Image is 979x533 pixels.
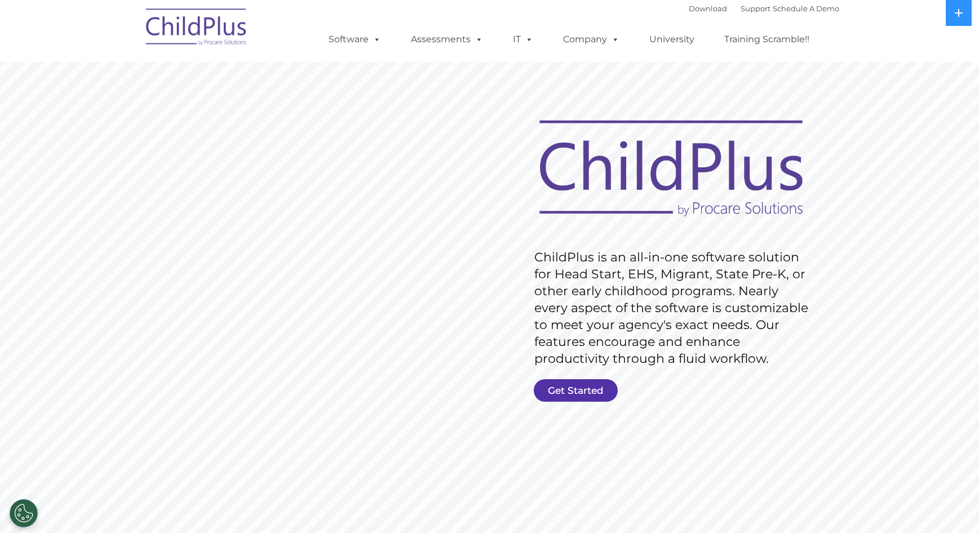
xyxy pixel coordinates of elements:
[534,379,618,402] a: Get Started
[502,28,544,51] a: IT
[140,1,253,57] img: ChildPlus by Procare Solutions
[552,28,631,51] a: Company
[689,4,727,13] a: Download
[400,28,494,51] a: Assessments
[317,28,392,51] a: Software
[638,28,706,51] a: University
[534,249,814,367] rs-layer: ChildPlus is an all-in-one software solution for Head Start, EHS, Migrant, State Pre-K, or other ...
[741,4,770,13] a: Support
[689,4,839,13] font: |
[713,28,821,51] a: Training Scramble!!
[10,499,38,527] button: Cookies Settings
[773,4,839,13] a: Schedule A Demo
